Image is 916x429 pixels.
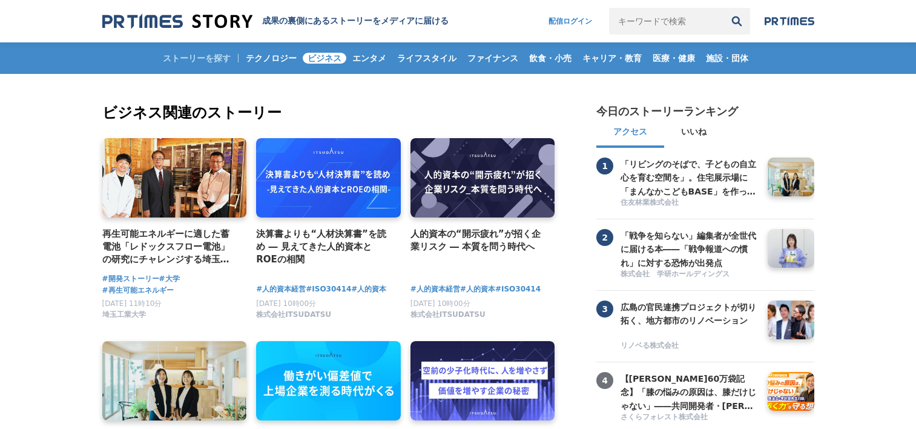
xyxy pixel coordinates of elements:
a: さくらフォレスト株式会社 [621,412,759,424]
a: #大学 [159,273,180,285]
span: さくらフォレスト株式会社 [621,412,708,422]
a: ライフスタイル [392,42,461,74]
span: テクノロジー [241,53,301,64]
button: 検索 [723,8,750,35]
a: 人的資本の“開示疲れ”が招く企業リスク ― 本質を問う時代へ [410,227,545,254]
a: #人的資本 [460,284,495,295]
span: [DATE] 10時00分 [410,299,470,308]
a: 医療・健康 [648,42,700,74]
a: 再生可能エネルギーに適した蓄電池「レドックスフロー電池」の研究にチャレンジする埼玉工業大学 [102,227,237,267]
a: ビジネス [303,42,346,74]
h3: 広島の官民連携プロジェクトが切り拓く、地方都市のリノベーション [621,301,759,328]
span: 飲食・小売 [524,53,576,64]
img: 成果の裏側にあるストーリーをメディアに届ける [102,13,252,30]
span: ビジネス [303,53,346,64]
span: リノベる株式会社 [621,341,679,351]
a: リノベる株式会社 [621,341,759,352]
button: いいね [664,119,723,148]
h2: ビジネス関連のストーリー [102,102,558,124]
a: 株式会社ITSUDATSU [410,313,486,322]
h2: 今日のストーリーランキング [596,104,738,119]
a: #人的資本 [351,284,386,295]
a: #人的資本経営 [410,284,460,295]
a: 広島の官民連携プロジェクトが切り拓く、地方都市のリノベーション [621,301,759,339]
h1: 成果の裏側にあるストーリーをメディアに届ける [262,16,449,27]
input: キーワードで検索 [609,8,723,35]
span: 4 [596,372,613,389]
span: [DATE] 10時00分 [256,299,316,308]
a: キャリア・教育 [578,42,647,74]
span: 株式会社ITSUDATSU [256,310,331,320]
a: 【[PERSON_NAME]60万袋記念】「膝の悩みの原因は、膝だけじゃない」――共同開発者・[PERSON_NAME]先生と語る、"歩く力"を守る想い【共同開発者対談】 [621,372,759,411]
span: 1 [596,158,613,175]
a: 「リビングのそばで、子どもの自立心を育む空間を」。住宅展示場に「まんなかこどもBASE」を作った２人の女性社員 [621,158,759,196]
a: 「戦争を知らない」編集者が全世代に届ける本――「戦争報道への慣れ」に対する恐怖が出発点 [621,229,759,268]
a: #ISO30414 [306,284,351,295]
a: テクノロジー [241,42,301,74]
a: ファイナンス [463,42,523,74]
span: ファイナンス [463,53,523,64]
a: 飲食・小売 [524,42,576,74]
a: 埼玉工業大学 [102,313,146,322]
span: エンタメ [348,53,391,64]
a: 施設・団体 [701,42,753,74]
span: キャリア・教育 [578,53,647,64]
a: 住友林業株式会社 [621,198,759,209]
span: 埼玉工業大学 [102,310,146,320]
a: #ISO30414 [495,284,541,295]
span: ライフスタイル [392,53,461,64]
span: [DATE] 11時10分 [102,299,162,308]
h3: 【[PERSON_NAME]60万袋記念】「膝の悩みの原因は、膝だけじゃない」――共同開発者・[PERSON_NAME]先生と語る、"歩く力"を守る想い【共同開発者対談】 [621,372,759,413]
a: #再生可能エネルギー [102,285,174,296]
span: 3 [596,301,613,318]
span: 株式会社ITSUDATSU [410,310,486,320]
a: 配信ログイン [536,8,604,35]
a: 株式会社 学研ホールディングス [621,269,759,281]
h3: 「戦争を知らない」編集者が全世代に届ける本――「戦争報道への慣れ」に対する恐怖が出発点 [621,229,759,270]
span: 2 [596,229,613,246]
a: #開発ストーリー [102,273,159,285]
span: 医療・健康 [648,53,700,64]
button: アクセス [596,119,664,148]
span: 株式会社 学研ホールディングス [621,269,730,279]
a: エンタメ [348,42,391,74]
span: 住友林業株式会社 [621,198,679,208]
a: 決算書よりも“人材決算書”を読め ― 見えてきた人的資本とROEの相関 [256,227,391,267]
a: 成果の裏側にあるストーリーをメディアに届ける 成果の裏側にあるストーリーをメディアに届ける [102,13,449,30]
a: 株式会社ITSUDATSU [256,313,331,322]
h3: 「リビングのそばで、子どもの自立心を育む空間を」。住宅展示場に「まんなかこどもBASE」を作った２人の女性社員 [621,158,759,198]
span: 施設・団体 [701,53,753,64]
img: prtimes [765,16,814,26]
a: #人的資本経営 [256,284,306,295]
